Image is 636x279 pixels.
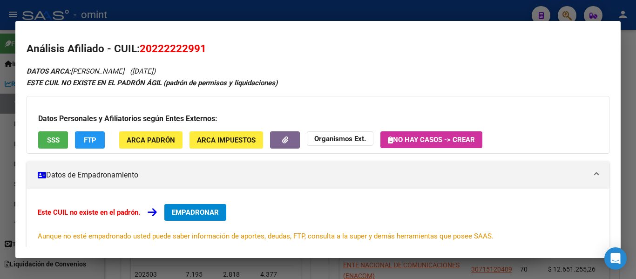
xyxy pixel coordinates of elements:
[307,131,373,146] button: Organismos Ext.
[388,136,475,144] span: No hay casos -> Crear
[27,41,609,57] h2: Análisis Afiliado - CUIL:
[140,42,206,54] span: 20222222991
[197,136,256,144] span: ARCA Impuestos
[27,67,71,75] strong: DATOS ARCA:
[47,136,60,144] span: SSS
[604,247,627,270] div: Open Intercom Messenger
[38,113,598,124] h3: Datos Personales y Afiliatorios según Entes Externos:
[38,232,494,240] span: Aunque no esté empadronado usted puede saber información de aportes, deudas, FTP, consulta a la s...
[38,170,587,181] mat-panel-title: Datos de Empadronamiento
[314,135,366,143] strong: Organismos Ext.
[27,161,609,189] mat-expansion-panel-header: Datos de Empadronamiento
[75,131,105,149] button: FTP
[27,79,277,87] strong: ESTE CUIL NO EXISTE EN EL PADRÓN ÁGIL (padrón de permisos y liquidaciones)
[27,67,124,75] span: [PERSON_NAME]
[38,208,140,217] strong: Este CUIL no existe en el padrón.
[164,204,226,221] button: EMPADRONAR
[127,136,175,144] span: ARCA Padrón
[172,208,219,217] span: EMPADRONAR
[130,67,156,75] span: ([DATE])
[84,136,96,144] span: FTP
[27,189,609,256] div: Datos de Empadronamiento
[380,131,482,148] button: No hay casos -> Crear
[119,131,183,149] button: ARCA Padrón
[38,131,68,149] button: SSS
[189,131,263,149] button: ARCA Impuestos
